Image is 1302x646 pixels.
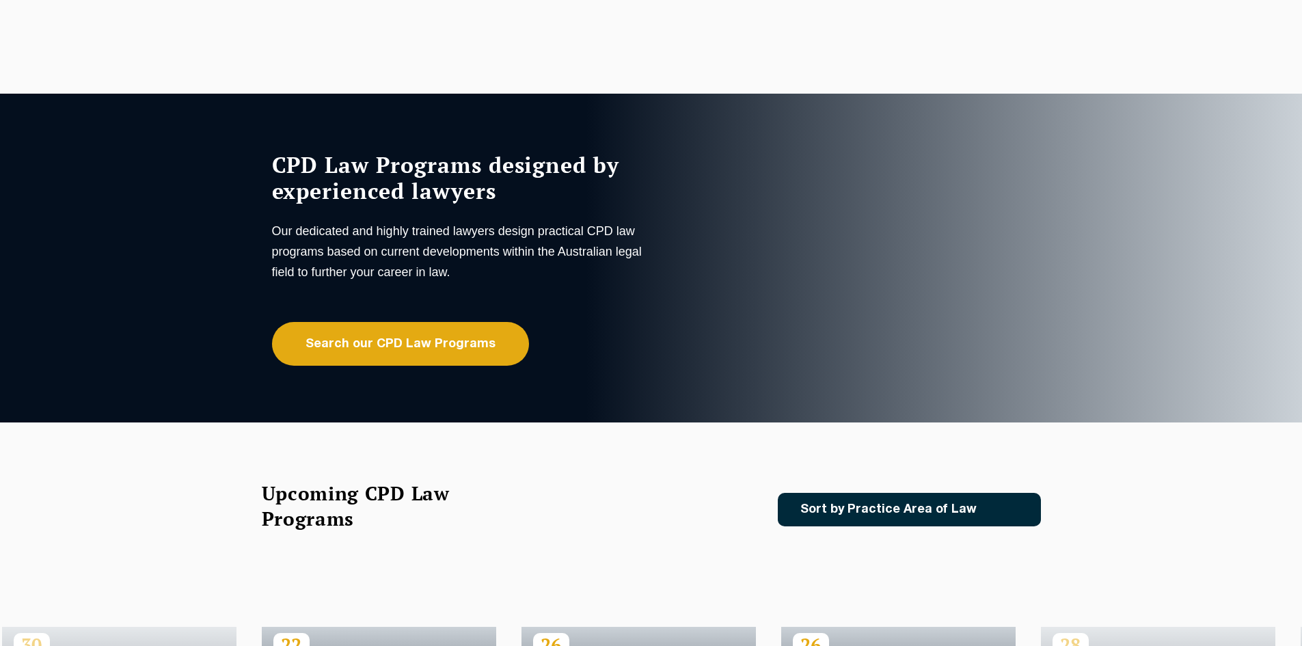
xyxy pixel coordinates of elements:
[272,322,529,366] a: Search our CPD Law Programs
[999,504,1014,515] img: Icon
[262,481,484,531] h2: Upcoming CPD Law Programs
[272,221,648,282] p: Our dedicated and highly trained lawyers design practical CPD law programs based on current devel...
[778,493,1041,526] a: Sort by Practice Area of Law
[272,152,648,204] h1: CPD Law Programs designed by experienced lawyers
